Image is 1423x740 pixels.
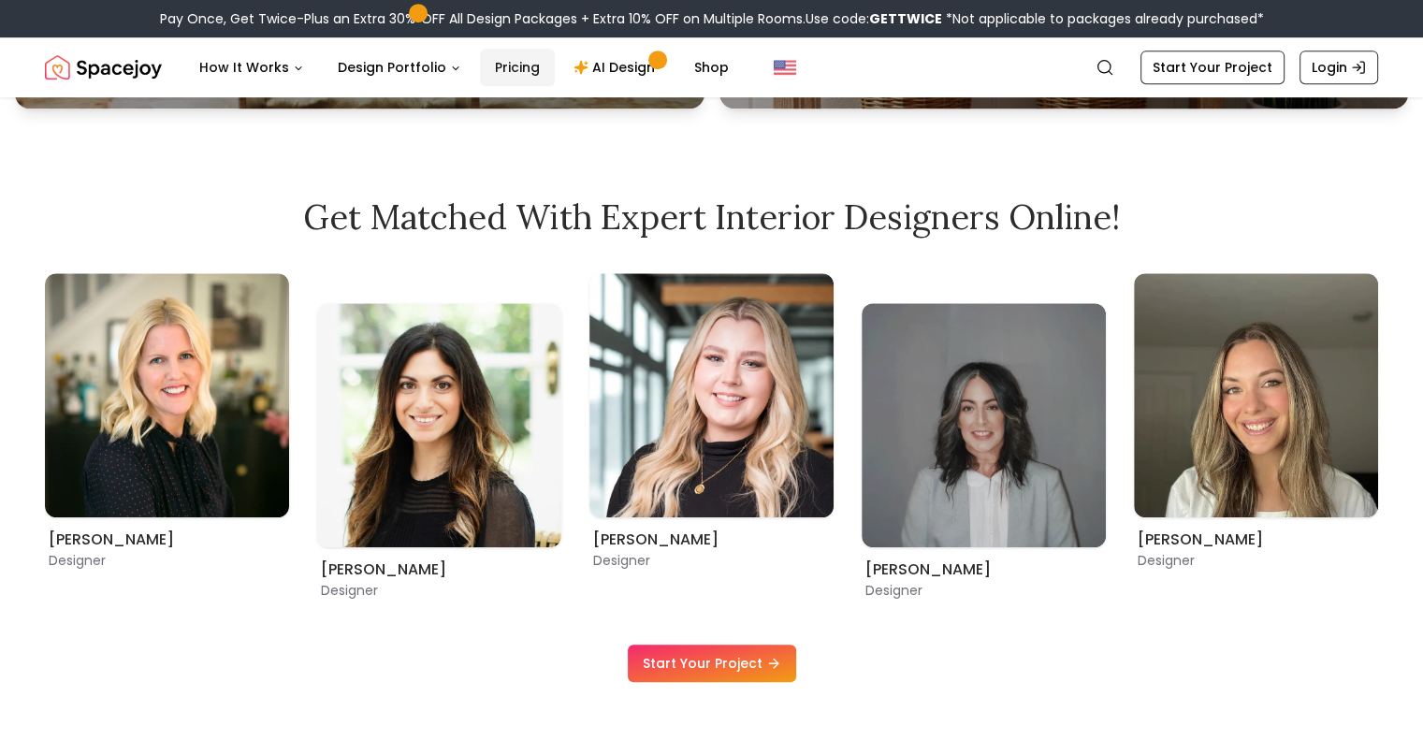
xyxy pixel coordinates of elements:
[1134,273,1378,517] img: Sarah Nelson
[593,551,830,570] p: Designer
[317,273,561,600] div: 4 / 9
[806,9,942,28] span: Use code:
[321,559,558,581] h6: [PERSON_NAME]
[317,303,561,547] img: Christina Manzo
[865,559,1102,581] h6: [PERSON_NAME]
[1140,51,1285,84] a: Start Your Project
[862,303,1106,547] img: Kaitlyn Zill
[865,581,1102,600] p: Designer
[49,551,285,570] p: Designer
[321,581,558,600] p: Designer
[45,49,162,86] a: Spacejoy
[1300,51,1378,84] a: Login
[45,198,1378,236] h2: Get Matched with Expert Interior Designers Online!
[593,529,830,551] h6: [PERSON_NAME]
[184,49,319,86] button: How It Works
[323,49,476,86] button: Design Portfolio
[45,37,1378,97] nav: Global
[160,9,1264,28] div: Pay Once, Get Twice-Plus an Extra 30% OFF All Design Packages + Extra 10% OFF on Multiple Rooms.
[589,273,834,540] div: 5 / 9
[1138,529,1374,551] h6: [PERSON_NAME]
[862,273,1106,600] div: 6 / 9
[942,9,1264,28] span: *Not applicable to packages already purchased*
[45,273,1378,600] div: Carousel
[559,49,675,86] a: AI Design
[679,49,744,86] a: Shop
[589,273,834,517] img: Hannah James
[774,56,796,79] img: United States
[49,529,285,551] h6: [PERSON_NAME]
[45,49,162,86] img: Spacejoy Logo
[184,49,744,86] nav: Main
[480,49,555,86] a: Pricing
[1134,273,1378,540] div: 7 / 9
[869,9,942,28] b: GETTWICE
[1138,551,1374,570] p: Designer
[628,645,796,682] a: Start Your Project
[45,273,289,540] div: 3 / 9
[45,273,289,517] img: Tina Martidelcampo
